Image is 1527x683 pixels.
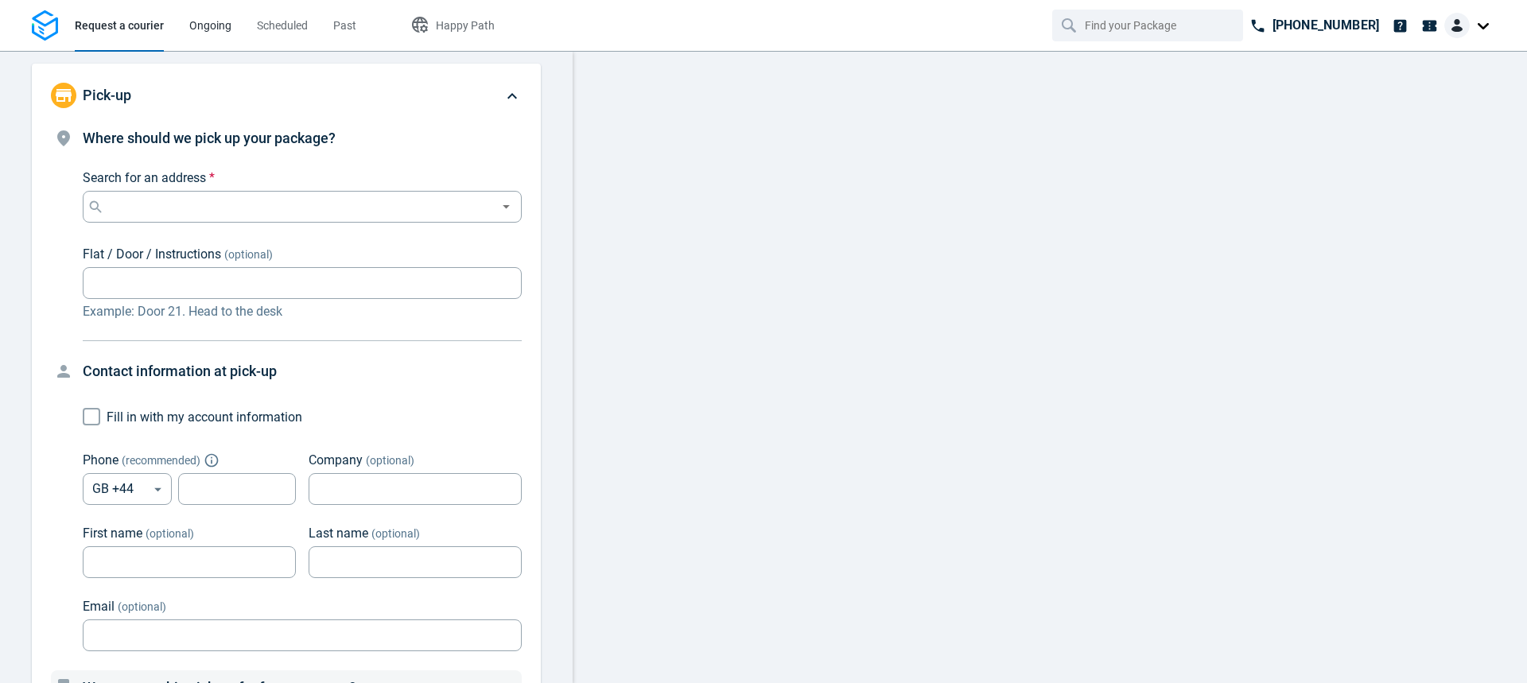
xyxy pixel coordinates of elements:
span: ( recommended ) [122,454,200,467]
img: Logo [32,10,58,41]
p: Example: Door 21. Head to the desk [83,302,522,321]
input: Find your Package [1085,10,1214,41]
span: Happy Path [436,19,495,32]
span: Flat / Door / Instructions [83,246,221,262]
button: Explain "Recommended" [207,456,216,465]
span: Scheduled [257,19,308,32]
span: Request a courier [75,19,164,32]
span: Pick-up [83,87,131,103]
span: Where should we pick up your package? [83,130,336,146]
span: (optional) [118,600,166,613]
span: Past [333,19,356,32]
p: [PHONE_NUMBER] [1272,16,1379,35]
span: (optional) [366,454,414,467]
button: Open [496,197,516,217]
span: Ongoing [189,19,231,32]
h4: Contact information at pick-up [83,360,522,382]
span: First name [83,526,142,541]
span: (optional) [224,248,273,261]
span: Phone [83,452,119,468]
img: Client [1444,13,1470,38]
div: GB +44 [83,473,172,505]
a: [PHONE_NUMBER] [1243,10,1385,41]
span: Last name [309,526,368,541]
span: Fill in with my account information [107,409,302,425]
div: Pick-up [32,64,541,127]
span: (optional) [146,527,194,540]
span: Company [309,452,363,468]
span: Search for an address [83,170,206,185]
span: (optional) [371,527,420,540]
span: Email [83,599,115,614]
